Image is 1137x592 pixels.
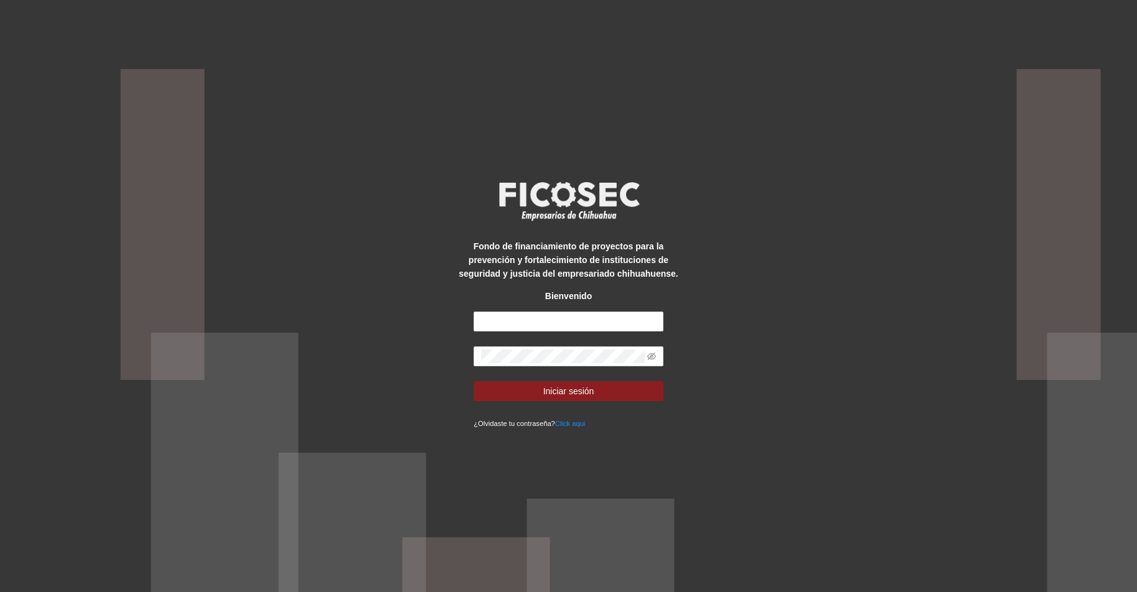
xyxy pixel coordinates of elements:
img: logo [491,178,647,224]
span: eye-invisible [647,352,656,361]
strong: Fondo de financiamiento de proyectos para la prevención y fortalecimiento de instituciones de seg... [459,241,678,279]
span: Iniciar sesión [543,384,594,398]
button: Iniciar sesión [474,381,663,401]
strong: Bienvenido [545,291,592,301]
small: ¿Olvidaste tu contraseña? [474,420,585,427]
a: Click aqui [555,420,586,427]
